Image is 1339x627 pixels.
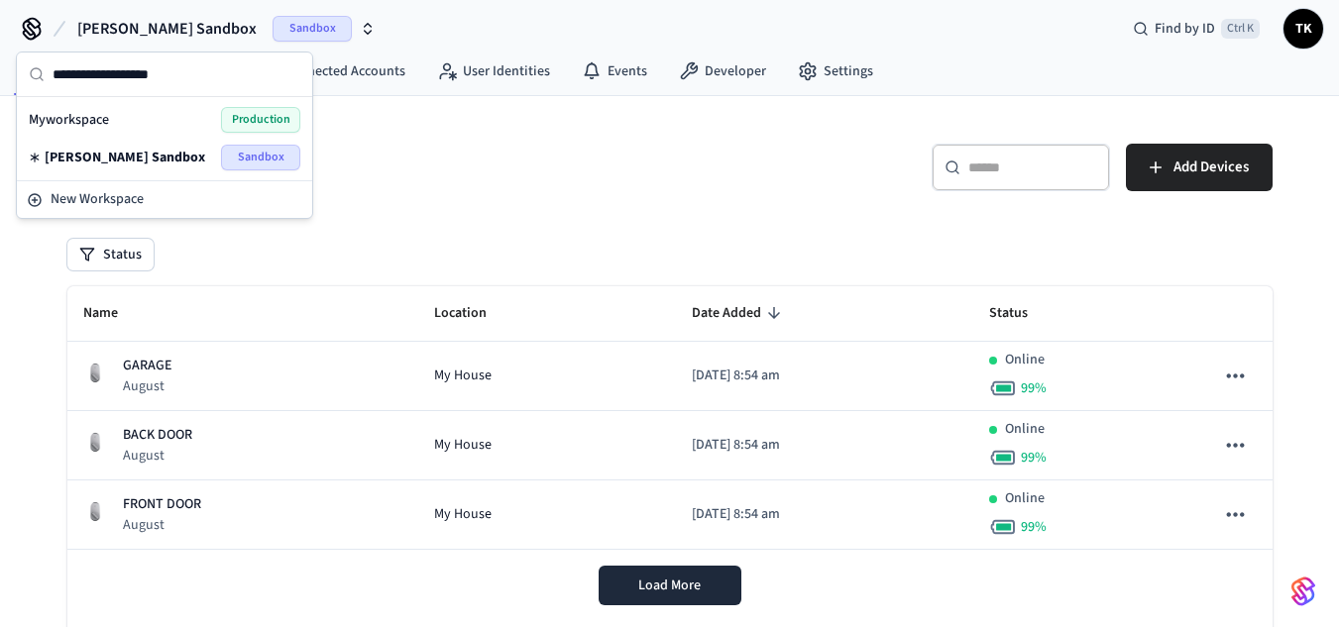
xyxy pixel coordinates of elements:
[566,53,663,89] a: Events
[434,298,512,329] span: Location
[692,504,957,525] p: [DATE] 8:54 am
[123,376,171,396] p: August
[221,107,300,133] span: Production
[1291,575,1315,607] img: SeamLogoGradient.69752ec5.svg
[1021,517,1047,537] span: 99 %
[77,17,257,41] span: [PERSON_NAME] Sandbox
[17,97,312,180] div: Suggestions
[123,425,192,446] p: BACK DOOR
[123,494,201,515] p: FRONT DOOR
[67,144,658,184] h5: Devices
[421,53,566,89] a: User Identities
[692,435,957,456] p: [DATE] 8:54 am
[599,566,741,605] button: Load More
[434,435,492,456] span: My House
[1005,488,1045,509] p: Online
[782,53,889,89] a: Settings
[1005,350,1045,370] p: Online
[434,504,492,525] span: My House
[83,430,107,454] img: August Wifi Smart Lock 3rd Gen, Silver, Front
[83,499,107,523] img: August Wifi Smart Lock 3rd Gen, Silver, Front
[1283,9,1323,49] button: TK
[83,361,107,384] img: August Wifi Smart Lock 3rd Gen, Silver, Front
[242,53,421,89] a: Connected Accounts
[1155,19,1215,39] span: Find by ID
[67,239,154,270] button: Status
[1126,144,1273,191] button: Add Devices
[1285,11,1321,47] span: TK
[123,446,192,466] p: August
[19,183,310,216] button: New Workspace
[83,298,144,329] span: Name
[123,356,171,376] p: GARAGE
[221,145,300,170] span: Sandbox
[51,189,144,210] span: New Workspace
[1117,11,1276,47] div: Find by IDCtrl K
[273,16,352,42] span: Sandbox
[434,366,492,386] span: My House
[989,298,1054,329] span: Status
[663,53,782,89] a: Developer
[123,515,201,535] p: August
[1221,19,1260,39] span: Ctrl K
[1005,419,1045,440] p: Online
[45,148,205,167] span: [PERSON_NAME] Sandbox
[1173,155,1249,180] span: Add Devices
[1021,378,1047,398] span: 99 %
[1021,448,1047,468] span: 99 %
[692,366,957,386] p: [DATE] 8:54 am
[692,298,787,329] span: Date Added
[638,575,701,595] span: Load More
[67,286,1273,550] table: sticky table
[29,110,109,130] span: Myworkspace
